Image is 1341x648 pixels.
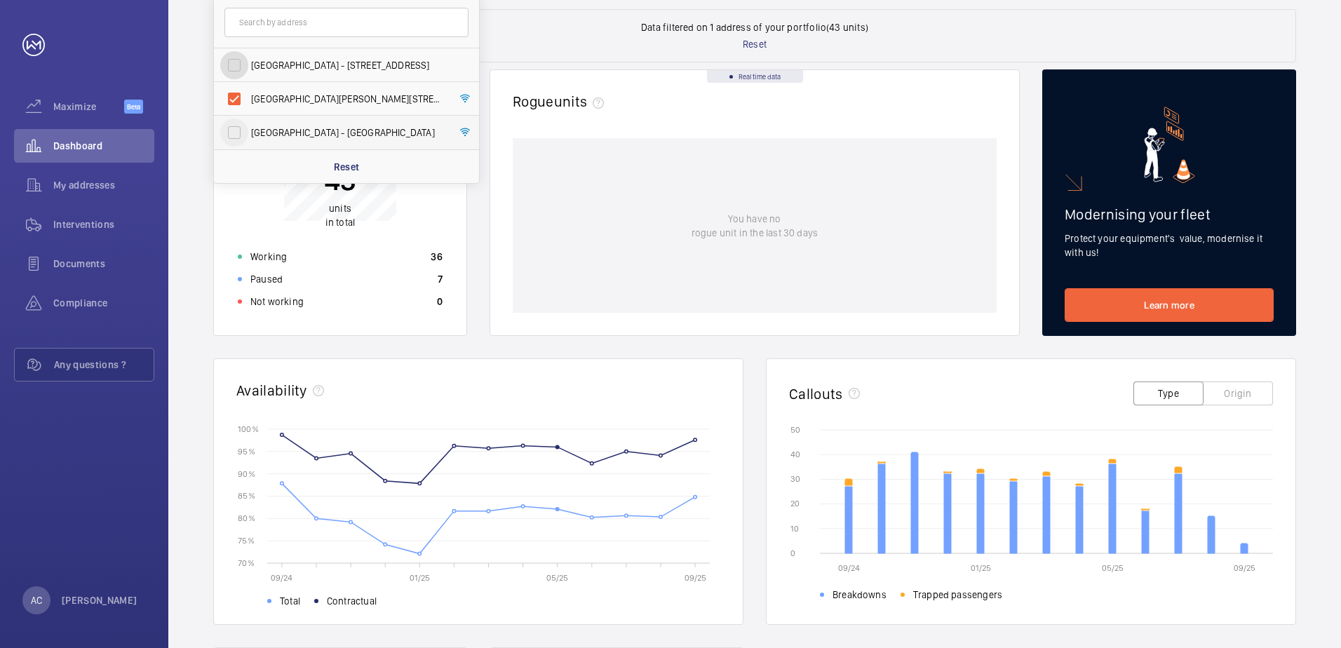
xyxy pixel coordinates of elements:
[1133,382,1204,405] button: Type
[53,139,154,153] span: Dashboard
[431,250,443,264] p: 36
[334,160,360,174] p: Reset
[1203,382,1273,405] button: Origin
[641,20,868,34] p: Data filtered on 1 address of your portfolio (43 units)
[1102,563,1124,573] text: 05/25
[913,588,1002,602] span: Trapped passengers
[251,58,444,72] span: [GEOGRAPHIC_DATA] - [STREET_ADDRESS]
[280,594,300,608] span: Total
[790,524,799,534] text: 10
[838,563,860,573] text: 09/24
[238,424,259,433] text: 100 %
[238,446,255,456] text: 95 %
[790,450,800,459] text: 40
[789,385,843,403] h2: Callouts
[327,594,377,608] span: Contractual
[546,573,568,583] text: 05/25
[238,513,255,523] text: 80 %
[438,272,443,286] p: 7
[238,536,255,546] text: 75 %
[53,257,154,271] span: Documents
[329,203,351,214] span: units
[238,468,255,478] text: 90 %
[236,382,307,399] h2: Availability
[53,217,154,231] span: Interventions
[790,548,795,558] text: 0
[790,425,800,435] text: 50
[1234,563,1255,573] text: 09/25
[971,563,991,573] text: 01/25
[437,295,443,309] p: 0
[251,126,444,140] span: [GEOGRAPHIC_DATA] - [GEOGRAPHIC_DATA]
[685,573,706,583] text: 09/25
[238,558,255,567] text: 70 %
[743,37,767,51] p: Reset
[238,491,255,501] text: 85 %
[692,212,818,240] p: You have no rogue unit in the last 30 days
[53,296,154,310] span: Compliance
[554,93,610,110] span: units
[1065,205,1274,223] h2: Modernising your fleet
[224,8,469,37] input: Search by address
[790,499,800,508] text: 20
[513,93,609,110] h2: Rogue
[250,295,304,309] p: Not working
[1065,231,1274,259] p: Protect your equipment's value, modernise it with us!
[833,588,887,602] span: Breakdowns
[53,100,124,114] span: Maximize
[124,100,143,114] span: Beta
[1065,288,1274,322] a: Learn more
[790,474,800,484] text: 30
[251,92,444,106] span: [GEOGRAPHIC_DATA][PERSON_NAME][STREET_ADDRESS]
[324,201,356,229] p: in total
[1144,107,1195,183] img: marketing-card.svg
[62,593,137,607] p: [PERSON_NAME]
[250,272,283,286] p: Paused
[54,358,154,372] span: Any questions ?
[31,593,42,607] p: AC
[707,70,803,83] div: Real time data
[250,250,287,264] p: Working
[410,573,430,583] text: 01/25
[53,178,154,192] span: My addresses
[271,573,292,583] text: 09/24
